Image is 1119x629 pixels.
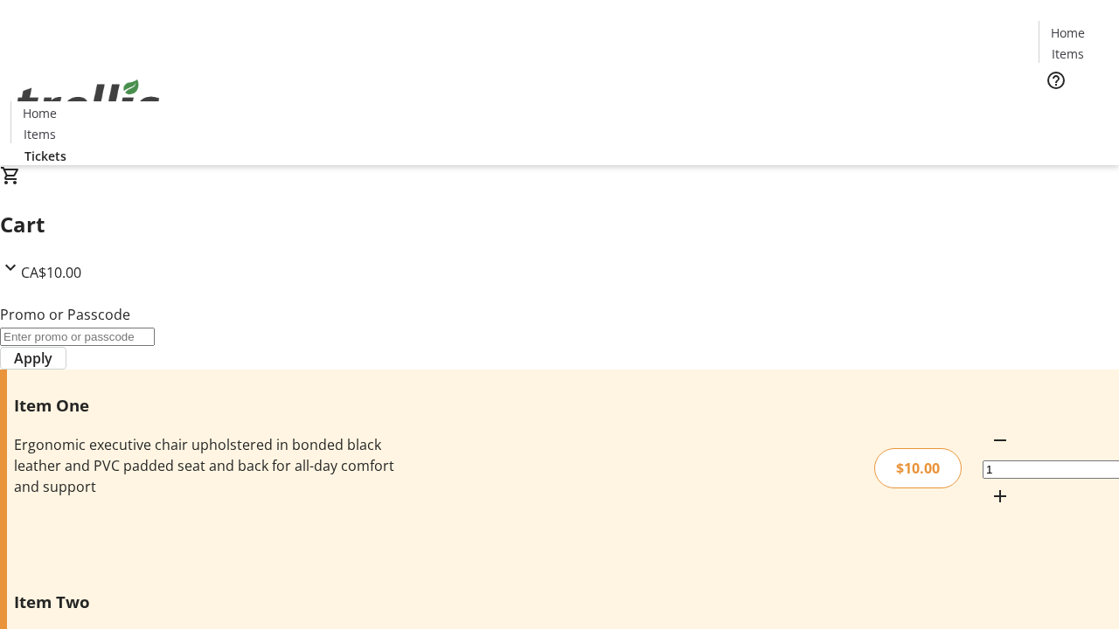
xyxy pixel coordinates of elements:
a: Tickets [1039,101,1109,120]
h3: Item One [14,393,396,418]
div: Ergonomic executive chair upholstered in bonded black leather and PVC padded seat and back for al... [14,434,396,497]
a: Home [1039,24,1095,42]
div: $10.00 [874,448,962,488]
a: Tickets [10,147,80,165]
button: Decrement by one [983,423,1018,458]
span: Apply [14,348,52,369]
button: Help [1039,63,1074,98]
img: Orient E2E Organization LWHmJ57qa7's Logo [10,60,166,148]
button: Increment by one [983,479,1018,514]
span: Items [24,125,56,143]
span: CA$10.00 [21,263,81,282]
span: Home [23,104,57,122]
span: Tickets [1053,101,1095,120]
span: Home [1051,24,1085,42]
span: Items [1052,45,1084,63]
a: Items [1039,45,1095,63]
h3: Item Two [14,590,396,614]
a: Items [11,125,67,143]
a: Home [11,104,67,122]
span: Tickets [24,147,66,165]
